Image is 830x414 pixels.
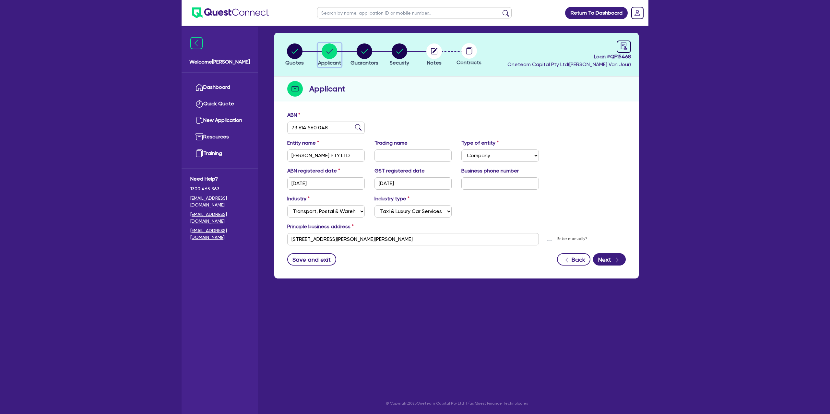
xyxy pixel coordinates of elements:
img: quick-quote [196,100,203,108]
button: Quotes [285,43,304,67]
input: DD / MM / YYYY [287,177,365,190]
label: Enter manually? [557,236,587,242]
input: Search by name, application ID or mobile number... [317,7,512,18]
a: Dropdown toggle [629,5,646,21]
label: GST registered date [374,167,425,175]
label: Trading name [374,139,408,147]
a: Return To Dashboard [565,7,628,19]
label: Industry [287,195,310,203]
button: Save and exit [287,253,336,266]
label: ABN [287,111,300,119]
label: Industry type [374,195,409,203]
a: [EMAIL_ADDRESS][DOMAIN_NAME] [190,195,249,208]
span: Welcome [PERSON_NAME] [189,58,250,66]
span: Security [390,60,409,66]
a: Quick Quote [190,96,249,112]
button: Notes [426,43,442,67]
img: resources [196,133,203,141]
span: Contracts [456,59,481,65]
span: Guarantors [350,60,378,66]
span: Oneteam Capital Pty Ltd ( [PERSON_NAME] Van Jour ) [507,61,631,67]
span: Need Help? [190,175,249,183]
span: audit [620,42,627,50]
label: Principle business address [287,223,354,231]
span: 1300 465 363 [190,185,249,192]
button: Security [389,43,409,67]
a: New Application [190,112,249,129]
span: Notes [427,60,442,66]
label: ABN registered date [287,167,340,175]
label: Entity name [287,139,319,147]
img: new-application [196,116,203,124]
label: Business phone number [461,167,519,175]
img: training [196,149,203,157]
button: Guarantors [350,43,379,67]
h2: Applicant [309,83,345,95]
span: Loan # QF15468 [507,53,631,61]
button: Back [557,253,590,266]
button: Applicant [318,43,341,67]
span: Applicant [318,60,341,66]
label: Type of entity [461,139,499,147]
img: quest-connect-logo-blue [192,7,269,18]
a: Dashboard [190,79,249,96]
input: DD / MM / YYYY [374,177,452,190]
span: Quotes [285,60,304,66]
a: Resources [190,129,249,145]
button: Next [593,253,626,266]
p: © Copyright 2025 Oneteam Capital Pty Ltd T/as Quest Finance Technologies [270,400,643,406]
img: step-icon [287,81,303,97]
a: [EMAIL_ADDRESS][DOMAIN_NAME] [190,211,249,225]
a: Training [190,145,249,162]
img: abn-lookup icon [355,124,362,131]
img: icon-menu-close [190,37,203,49]
a: [EMAIL_ADDRESS][DOMAIN_NAME] [190,227,249,241]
